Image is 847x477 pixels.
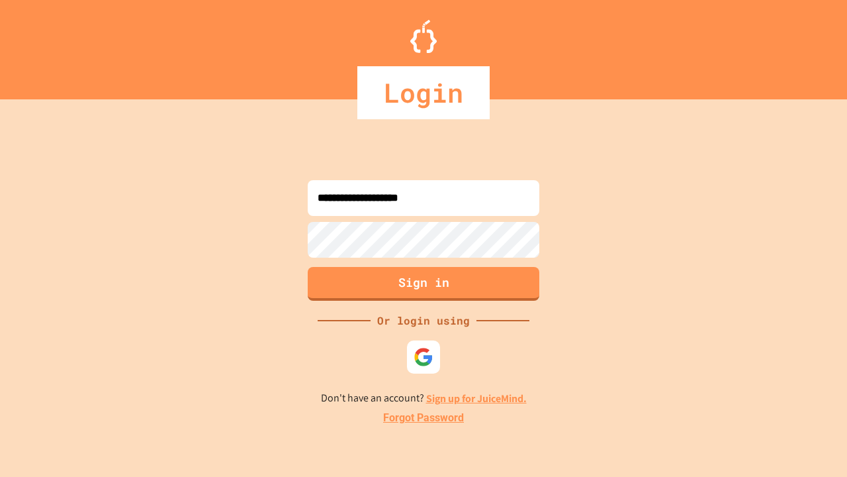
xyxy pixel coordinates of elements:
button: Sign in [308,267,539,301]
a: Sign up for JuiceMind. [426,392,527,405]
p: Don't have an account? [321,390,527,407]
div: Login [357,66,490,119]
img: google-icon.svg [414,347,433,367]
img: Logo.svg [410,20,437,53]
iframe: chat widget [791,424,834,464]
iframe: chat widget [737,366,834,423]
a: Forgot Password [383,410,464,426]
div: Or login using [371,313,476,329]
